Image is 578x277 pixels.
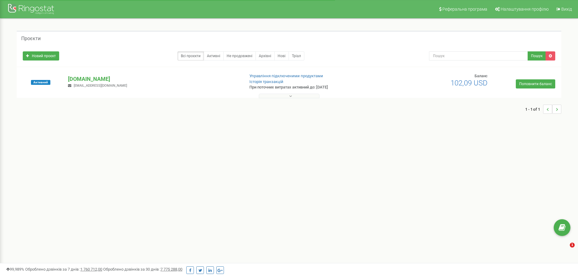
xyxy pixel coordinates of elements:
a: Активні [204,51,224,61]
span: [EMAIL_ADDRESS][DOMAIN_NAME] [74,84,127,88]
p: При поточних витратах активний до: [DATE] [249,85,376,90]
input: Пошук [429,51,528,61]
nav: ... [525,99,561,120]
a: Не продовжені [223,51,256,61]
span: Активний [31,80,50,85]
a: Нові [274,51,289,61]
a: Тріал [289,51,304,61]
span: Баланс [475,74,488,78]
span: 1 - 1 of 1 [525,105,543,114]
a: Архівні [255,51,275,61]
span: 1 [570,243,575,248]
span: 99,989% [6,267,24,272]
iframe: Intercom live chat [557,243,572,257]
a: Управління підключеними продуктами [249,74,323,78]
span: Оброблено дзвінків за 30 днів : [103,267,182,272]
h5: Проєкти [21,36,41,41]
u: 1 760 712,00 [80,267,102,272]
span: Оброблено дзвінків за 7 днів : [25,267,102,272]
span: Налаштування профілю [501,7,549,12]
p: [DOMAIN_NAME] [68,75,239,83]
span: 102,09 USD [451,79,488,87]
span: Вихід [561,7,572,12]
u: 7 775 288,00 [161,267,182,272]
a: Всі проєкти [177,51,204,61]
a: Поповнити баланс [516,79,555,88]
span: Реферальна програма [442,7,487,12]
a: Історія транзакцій [249,79,283,84]
a: Новий проєкт [23,51,59,61]
button: Пошук [528,51,546,61]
